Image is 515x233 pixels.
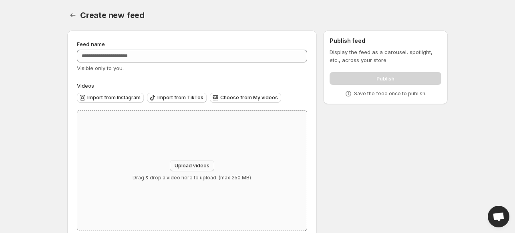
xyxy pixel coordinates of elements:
[77,65,124,71] span: Visible only to you.
[488,206,509,227] div: Open chat
[157,94,203,101] span: Import from TikTok
[80,10,145,20] span: Create new feed
[354,90,426,97] p: Save the feed once to publish.
[175,163,209,169] span: Upload videos
[170,160,214,171] button: Upload videos
[67,10,78,21] button: Settings
[77,82,94,89] span: Videos
[147,93,207,102] button: Import from TikTok
[77,93,144,102] button: Import from Instagram
[77,41,105,47] span: Feed name
[133,175,251,181] p: Drag & drop a video here to upload. (max 250 MB)
[330,48,441,64] p: Display the feed as a carousel, spotlight, etc., across your store.
[87,94,141,101] span: Import from Instagram
[330,37,441,45] h2: Publish feed
[210,93,281,102] button: Choose from My videos
[220,94,278,101] span: Choose from My videos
